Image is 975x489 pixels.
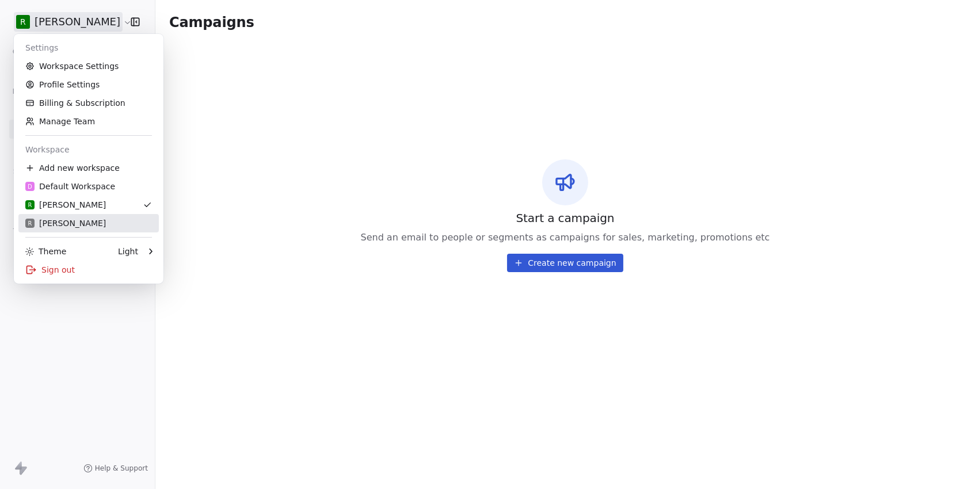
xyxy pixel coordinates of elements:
[28,219,32,228] span: R
[18,39,159,57] div: Settings
[118,246,138,257] div: Light
[25,217,106,229] div: [PERSON_NAME]
[28,201,32,209] span: R
[18,159,159,177] div: Add new workspace
[28,182,32,191] span: D
[25,246,66,257] div: Theme
[25,199,106,211] div: [PERSON_NAME]
[25,181,115,192] div: Default Workspace
[18,140,159,159] div: Workspace
[18,112,159,131] a: Manage Team
[18,94,159,112] a: Billing & Subscription
[18,57,159,75] a: Workspace Settings
[18,261,159,279] div: Sign out
[18,75,159,94] a: Profile Settings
